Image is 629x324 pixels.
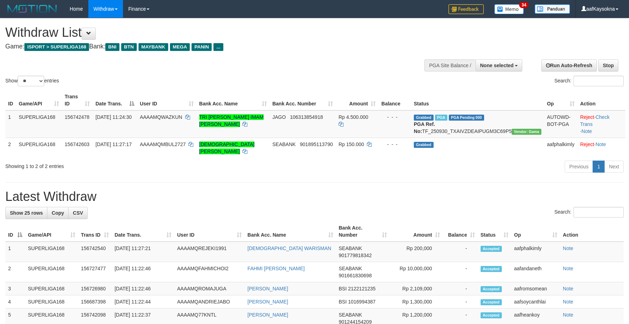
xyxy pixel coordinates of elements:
[5,43,412,50] h4: Game: Bank:
[381,114,408,121] div: - - -
[247,286,288,291] a: [PERSON_NAME]
[272,114,286,120] span: JAGO
[78,295,112,308] td: 156687398
[5,262,25,282] td: 2
[544,90,577,110] th: Op: activate to sort column ascending
[544,138,577,158] td: aafphalkimly
[5,242,25,262] td: 1
[378,90,411,110] th: Balance
[339,299,347,305] span: BSI
[24,43,89,51] span: ISPORT > SUPERLIGA168
[112,242,174,262] td: [DATE] 11:27:21
[449,115,484,121] span: PGA Pending
[137,90,196,110] th: User ID: activate to sort column ascending
[339,245,362,251] span: SEABANK
[139,43,168,51] span: MAYBANK
[174,262,245,282] td: AAAAMQFAHMICHOI2
[247,299,288,305] a: [PERSON_NAME]
[574,76,624,86] input: Search:
[582,128,592,134] a: Note
[213,43,223,51] span: ...
[5,295,25,308] td: 4
[544,110,577,138] td: AUTOWD-BOT-PGA
[112,282,174,295] td: [DATE] 11:22:46
[174,282,245,295] td: AAAAMQROMAJUGA
[112,295,174,308] td: [DATE] 11:22:44
[247,266,305,271] a: FAHMI [PERSON_NAME]
[247,312,288,318] a: [PERSON_NAME]
[78,221,112,242] th: Trans ID: activate to sort column ascending
[5,160,257,170] div: Showing 1 to 2 of 2 entries
[348,286,376,291] span: Copy 2122121235 to clipboard
[68,207,88,219] a: CSV
[5,138,16,158] td: 2
[481,246,502,252] span: Accepted
[478,221,511,242] th: Status: activate to sort column ascending
[112,262,174,282] td: [DATE] 11:22:46
[78,262,112,282] td: 156727477
[16,138,62,158] td: SUPERLIGA168
[390,282,443,295] td: Rp 2,109,000
[174,242,245,262] td: AAAAMQREJEKI1991
[580,114,610,127] a: Check Trans
[112,221,174,242] th: Date Trans.: activate to sort column ascending
[443,242,478,262] td: -
[5,110,16,138] td: 1
[16,90,62,110] th: Game/API: activate to sort column ascending
[174,221,245,242] th: User ID: activate to sort column ascending
[512,129,541,135] span: Vendor URL: https://trx31.1velocity.biz
[121,43,137,51] span: BTN
[73,210,83,216] span: CSV
[47,207,69,219] a: Copy
[414,115,434,121] span: Grabbed
[381,141,408,148] div: - - -
[574,207,624,218] input: Search:
[390,221,443,242] th: Amount: activate to sort column ascending
[174,295,245,308] td: AAAAMQANDRIEJABO
[494,4,524,14] img: Button%20Memo.svg
[563,299,574,305] a: Note
[192,43,212,51] span: PANIN
[5,207,47,219] a: Show 25 rows
[270,90,336,110] th: Bank Acc. Number: activate to sort column ascending
[577,90,625,110] th: Action
[5,190,624,204] h1: Latest Withdraw
[25,242,78,262] td: SUPERLIGA168
[481,286,502,292] span: Accepted
[604,161,624,173] a: Next
[598,59,618,71] a: Stop
[339,253,372,258] span: Copy 901779818342 to clipboard
[25,262,78,282] td: SUPERLIGA168
[511,221,560,242] th: Op: activate to sort column ascending
[414,121,435,134] b: PGA Ref. No:
[390,242,443,262] td: Rp 200,000
[511,262,560,282] td: aafandaneth
[390,262,443,282] td: Rp 10,000,000
[411,110,544,138] td: TF_250930_TXAIVZDEAIPUGM3C69P5
[95,114,131,120] span: [DATE] 11:24:30
[62,90,93,110] th: Trans ID: activate to sort column ascending
[519,2,529,8] span: 34
[565,161,593,173] a: Previous
[199,141,255,154] a: [DEMOGRAPHIC_DATA][PERSON_NAME]
[5,76,59,86] label: Show entries
[247,245,331,251] a: [DEMOGRAPHIC_DATA] WARISMAN
[481,266,502,272] span: Accepted
[580,114,594,120] a: Reject
[78,282,112,295] td: 156726980
[5,221,25,242] th: ID: activate to sort column descending
[339,312,362,318] span: SEABANK
[443,295,478,308] td: -
[78,242,112,262] td: 156742540
[511,242,560,262] td: aafphalkimly
[563,245,574,251] a: Note
[65,114,89,120] span: 156742478
[480,63,514,68] span: None selected
[541,59,597,71] a: Run Auto-Refresh
[10,210,43,216] span: Show 25 rows
[5,25,412,40] h1: Withdraw List
[424,59,475,71] div: PGA Site Balance /
[95,141,131,147] span: [DATE] 11:27:17
[390,295,443,308] td: Rp 1,300,000
[5,4,59,14] img: MOTION_logo.png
